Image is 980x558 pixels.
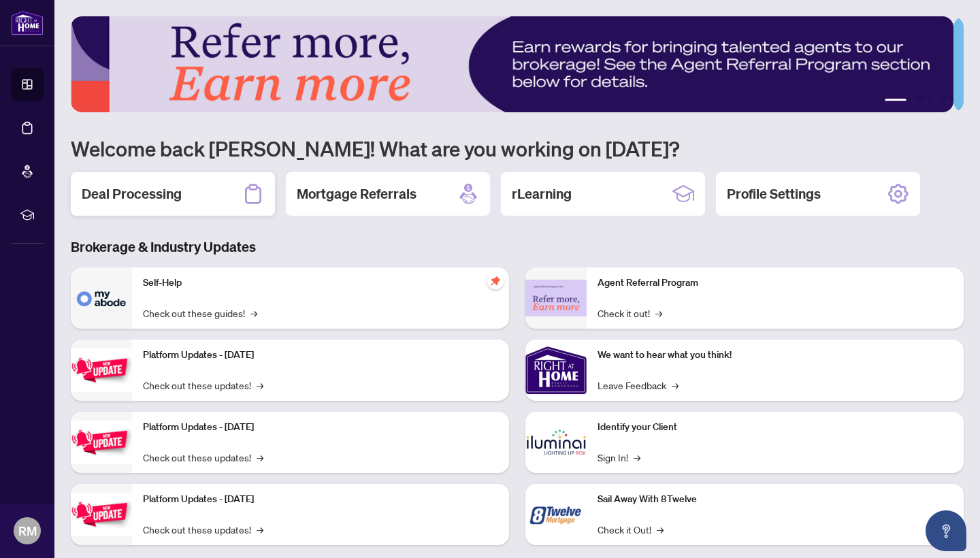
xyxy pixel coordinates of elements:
[598,522,664,537] a: Check it Out!→
[525,412,587,473] img: Identify your Client
[923,99,928,104] button: 3
[598,348,953,363] p: We want to hear what you think!
[912,99,917,104] button: 2
[598,276,953,291] p: Agent Referral Program
[71,267,132,329] img: Self-Help
[727,184,821,203] h2: Profile Settings
[143,420,498,435] p: Platform Updates - [DATE]
[143,276,498,291] p: Self-Help
[657,522,664,537] span: →
[487,273,504,289] span: pushpin
[143,492,498,507] p: Platform Updates - [DATE]
[18,521,37,540] span: RM
[71,493,132,536] img: Platform Updates - June 23, 2025
[598,420,953,435] p: Identify your Client
[143,522,263,537] a: Check out these updates!→
[525,484,587,545] img: Sail Away With 8Twelve
[11,10,44,35] img: logo
[143,306,257,321] a: Check out these guides!→
[143,378,263,393] a: Check out these updates!→
[525,280,587,317] img: Agent Referral Program
[297,184,416,203] h2: Mortgage Referrals
[634,450,640,465] span: →
[934,99,939,104] button: 4
[82,184,182,203] h2: Deal Processing
[143,348,498,363] p: Platform Updates - [DATE]
[71,135,964,161] h1: Welcome back [PERSON_NAME]! What are you working on [DATE]?
[71,348,132,391] img: Platform Updates - July 21, 2025
[143,450,263,465] a: Check out these updates!→
[257,522,263,537] span: →
[250,306,257,321] span: →
[257,450,263,465] span: →
[598,492,953,507] p: Sail Away With 8Twelve
[655,306,662,321] span: →
[598,306,662,321] a: Check it out!→
[885,99,906,104] button: 1
[512,184,572,203] h2: rLearning
[926,510,966,551] button: Open asap
[598,378,679,393] a: Leave Feedback→
[525,340,587,401] img: We want to hear what you think!
[945,99,950,104] button: 5
[71,421,132,463] img: Platform Updates - July 8, 2025
[71,16,953,112] img: Slide 0
[598,450,640,465] a: Sign In!→
[71,237,964,257] h3: Brokerage & Industry Updates
[257,378,263,393] span: →
[672,378,679,393] span: →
